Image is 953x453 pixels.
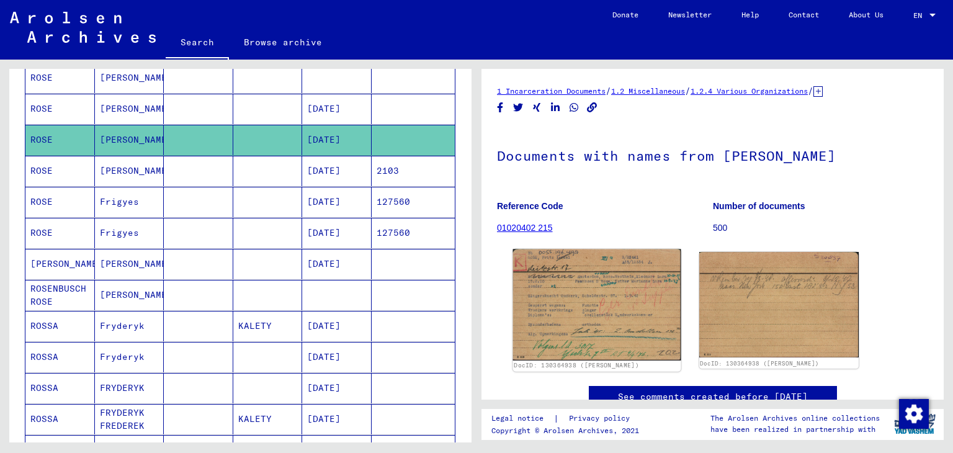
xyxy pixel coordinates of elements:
[302,187,372,217] mat-cell: [DATE]
[497,127,928,182] h1: Documents with names from [PERSON_NAME]
[514,362,639,370] a: DocID: 130364938 ([PERSON_NAME])
[25,280,95,310] mat-cell: ROSENBUSCH ROSE
[512,100,525,115] button: Share on Twitter
[25,311,95,341] mat-cell: ROSSA
[95,187,164,217] mat-cell: Frigyes
[95,373,164,403] mat-cell: FRYDERYK
[25,404,95,434] mat-cell: ROSSA
[95,94,164,124] mat-cell: [PERSON_NAME]
[559,412,645,425] a: Privacy policy
[497,86,606,96] a: 1 Incarceration Documents
[530,100,544,115] button: Share on Xing
[302,404,372,434] mat-cell: [DATE]
[699,252,859,357] img: 002.jpg
[710,424,880,435] p: have been realized in partnership with
[25,218,95,248] mat-cell: ROSE
[95,404,164,434] mat-cell: FRYDERYK FREDEREK
[606,85,611,96] span: /
[618,390,808,403] a: See comments created before [DATE]
[233,311,303,341] mat-cell: KALETY
[685,85,691,96] span: /
[302,311,372,341] mat-cell: [DATE]
[25,94,95,124] mat-cell: ROSE
[25,63,95,93] mat-cell: ROSE
[25,156,95,186] mat-cell: ROSE
[913,11,927,20] span: EN
[713,222,928,235] p: 500
[700,360,819,367] a: DocID: 130364938 ([PERSON_NAME])
[513,249,681,361] img: 001.jpg
[549,100,562,115] button: Share on LinkedIn
[372,156,455,186] mat-cell: 2103
[95,280,164,310] mat-cell: [PERSON_NAME]
[302,342,372,372] mat-cell: [DATE]
[10,12,156,43] img: Arolsen_neg.svg
[302,156,372,186] mat-cell: [DATE]
[808,85,813,96] span: /
[302,94,372,124] mat-cell: [DATE]
[491,412,553,425] a: Legal notice
[302,249,372,279] mat-cell: [DATE]
[229,27,337,57] a: Browse archive
[899,399,929,429] img: Change consent
[586,100,599,115] button: Copy link
[95,156,164,186] mat-cell: [PERSON_NAME]
[25,342,95,372] mat-cell: ROSSA
[95,249,164,279] mat-cell: [PERSON_NAME]
[497,201,563,211] b: Reference Code
[491,412,645,425] div: |
[892,408,938,439] img: yv_logo.png
[710,413,880,424] p: The Arolsen Archives online collections
[166,27,229,60] a: Search
[25,249,95,279] mat-cell: [PERSON_NAME]
[302,373,372,403] mat-cell: [DATE]
[302,218,372,248] mat-cell: [DATE]
[568,100,581,115] button: Share on WhatsApp
[497,223,553,233] a: 01020402 215
[95,311,164,341] mat-cell: Fryderyk
[95,63,164,93] mat-cell: [PERSON_NAME]
[25,187,95,217] mat-cell: ROSE
[233,404,303,434] mat-cell: KALETY
[25,373,95,403] mat-cell: ROSSA
[95,218,164,248] mat-cell: Frigyes
[713,201,805,211] b: Number of documents
[372,187,455,217] mat-cell: 127560
[494,100,507,115] button: Share on Facebook
[372,218,455,248] mat-cell: 127560
[611,86,685,96] a: 1.2 Miscellaneous
[491,425,645,436] p: Copyright © Arolsen Archives, 2021
[95,125,164,155] mat-cell: [PERSON_NAME]
[25,125,95,155] mat-cell: ROSE
[302,125,372,155] mat-cell: [DATE]
[95,342,164,372] mat-cell: Fryderyk
[691,86,808,96] a: 1.2.4 Various Organizations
